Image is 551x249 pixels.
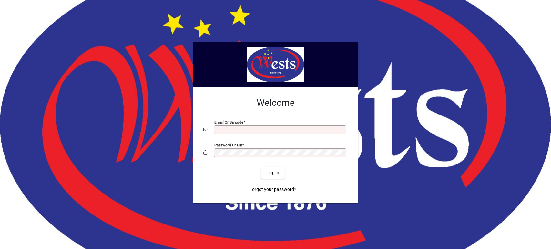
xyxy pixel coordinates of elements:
[266,169,280,176] span: Login
[247,184,299,195] a: Forgot your password?
[214,120,243,124] mat-label: Email or Barcode
[214,143,242,147] mat-label: Password or Pin
[250,186,296,193] span: Forgot your password?
[261,167,285,179] button: Login
[203,97,348,108] h2: Welcome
